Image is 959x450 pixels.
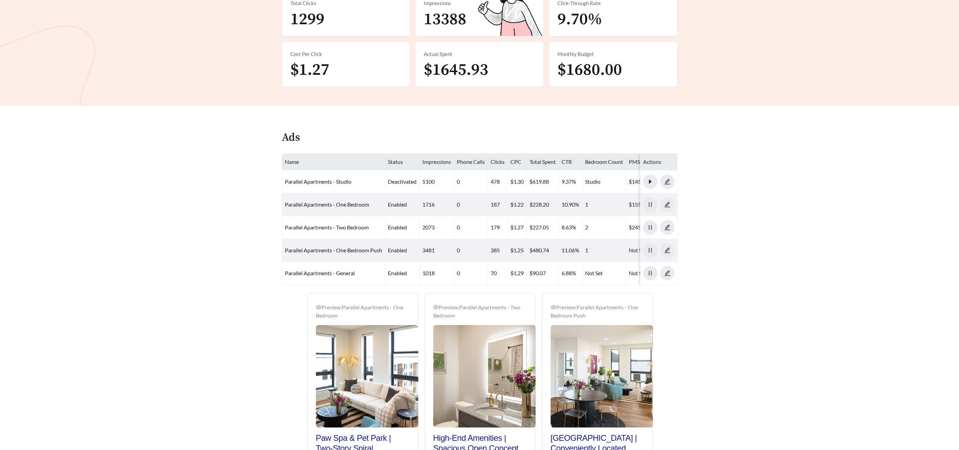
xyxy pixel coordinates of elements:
[282,132,300,144] h4: Ads
[420,154,454,170] th: Impressions
[527,239,559,262] td: $480.74
[316,325,418,427] img: Preview_Parallel Apartments - One Bedroom
[643,201,657,208] span: pause
[643,197,657,212] button: pause
[527,262,559,285] td: $90.07
[454,216,488,239] td: 0
[557,9,602,30] span: 9.70%
[290,9,324,30] span: 1299
[488,193,508,216] td: 187
[626,262,687,285] td: Not Set
[582,239,626,262] td: 1
[488,262,508,285] td: 70
[626,239,687,262] td: Not Set
[488,216,508,239] td: 179
[643,174,657,189] button: caret-right
[420,239,454,262] td: 3481
[551,303,644,320] div: Preview: Parallel Apartments - One Bedroom Push
[660,224,674,230] span: edit
[660,243,674,257] button: edit
[527,216,559,239] td: $227.05
[285,247,382,253] a: Parallel Apartments - One Bedroom Push
[559,193,582,216] td: 10.90%
[582,170,626,193] td: Studio
[420,170,454,193] td: 5100
[660,201,674,208] a: edit
[643,243,657,257] button: pause
[643,270,657,276] span: pause
[626,216,687,239] td: $2450
[640,154,678,170] th: Actions
[508,216,527,239] td: $1.27
[660,174,674,189] button: edit
[582,216,626,239] td: 2
[557,60,622,80] span: $1680.00
[643,220,657,235] button: pause
[508,262,527,285] td: $1.29
[660,224,674,230] a: edit
[508,193,527,216] td: $1.22
[316,303,409,320] div: Preview: Parallel Apartments - One Bedroom
[285,270,355,276] a: Parallel Apartments - General
[557,50,669,58] div: Monthly Budget
[660,220,674,235] button: edit
[643,179,657,185] span: caret-right
[551,325,653,427] img: Preview_Parallel Apartments - One Bedroom Push
[660,247,674,253] a: edit
[454,193,488,216] td: 0
[562,158,572,165] span: CTR
[660,270,674,276] a: edit
[454,239,488,262] td: 0
[488,154,508,170] th: Clicks
[643,266,657,280] button: pause
[282,154,385,170] th: Name
[385,154,420,170] th: Status
[488,239,508,262] td: 385
[660,178,674,185] a: edit
[424,9,466,30] span: 13388
[420,262,454,285] td: 1018
[388,270,407,276] span: enabled
[582,262,626,285] td: Not Set
[626,193,687,216] td: $1550
[559,170,582,193] td: 9.37%
[626,170,687,193] td: $1450
[660,179,674,185] span: edit
[559,239,582,262] td: 11.06%
[420,216,454,239] td: 2073
[433,325,536,427] img: Preview_Parallel Apartments - Two Bedroom
[316,305,321,310] span: eye
[424,50,535,58] div: Actual Spent
[454,170,488,193] td: 0
[643,224,657,230] span: pause
[527,193,559,216] td: $228.20
[285,201,369,208] a: Parallel Apartments - One Bedroom
[582,154,626,170] th: Bedroom Count
[433,303,527,320] div: Preview: Parallel Apartments - Two Bedroom
[388,247,407,253] span: enabled
[626,154,687,170] th: PMS/Scraper Unit Price
[454,154,488,170] th: Phone Calls
[660,197,674,212] button: edit
[508,239,527,262] td: $1.25
[527,170,559,193] td: $619.88
[582,193,626,216] td: 1
[508,170,527,193] td: $1.30
[388,201,407,208] span: enabled
[660,266,674,280] button: edit
[510,158,521,165] span: CPC
[551,305,556,310] span: eye
[660,201,674,208] span: edit
[290,60,329,80] span: $1.27
[660,270,674,276] span: edit
[388,224,407,230] span: enabled
[285,224,369,230] a: Parallel Apartments - Two Bedroom
[424,60,488,80] span: $1645.93
[388,178,417,185] span: deactivated
[290,50,402,58] div: Cost Per Click
[559,262,582,285] td: 6.88%
[285,178,351,185] a: Parallel Apartments - Studio
[559,216,582,239] td: 8.63%
[660,247,674,253] span: edit
[488,170,508,193] td: 478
